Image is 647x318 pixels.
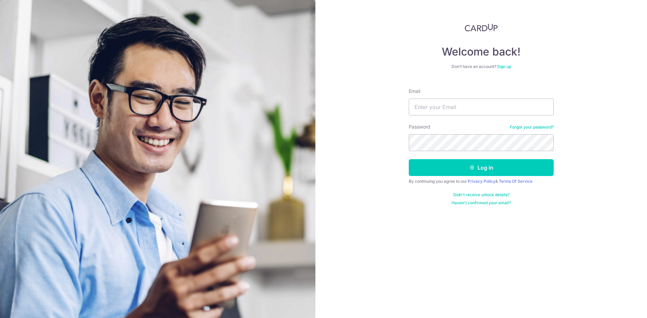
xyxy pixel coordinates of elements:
[409,159,554,176] button: Log in
[453,192,510,198] a: Didn't receive unlock details?
[409,88,420,95] label: Email
[465,24,498,32] img: CardUp Logo
[497,64,511,69] a: Sign up
[510,125,554,130] a: Forgot your password?
[409,45,554,59] h4: Welcome back!
[499,179,532,184] a: Terms Of Service
[409,123,430,130] label: Password
[409,64,554,69] div: Don’t have an account?
[468,179,495,184] a: Privacy Policy
[409,99,554,115] input: Enter your Email
[409,179,554,184] div: By continuing you agree to our &
[452,200,511,206] a: Haven't confirmed your email?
